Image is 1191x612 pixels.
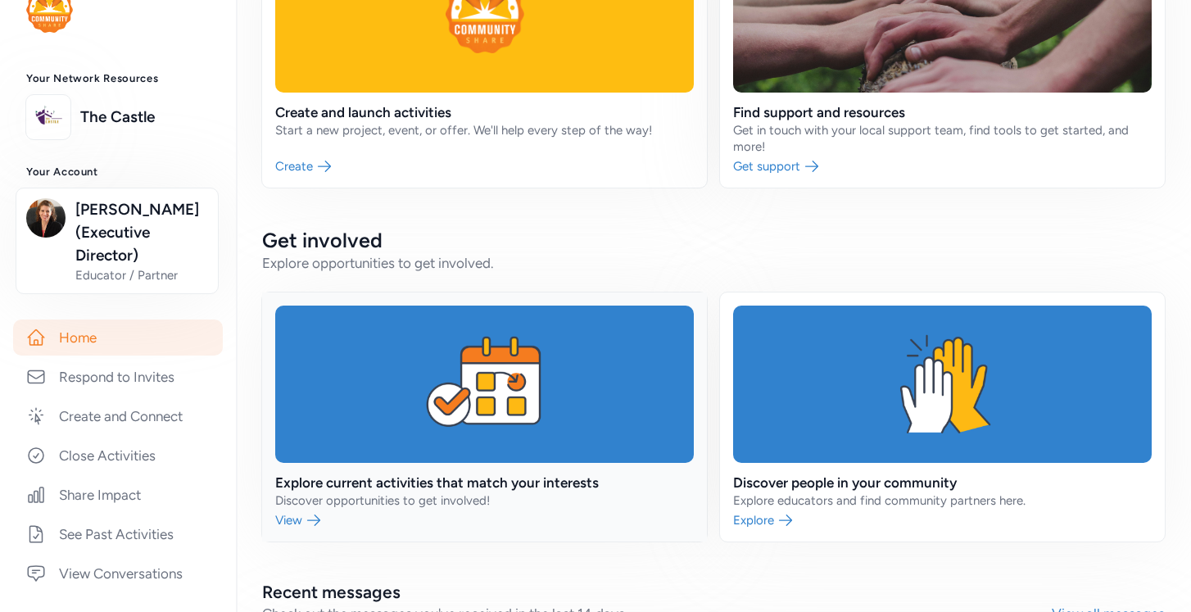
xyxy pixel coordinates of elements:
img: logo [30,99,66,135]
a: Respond to Invites [13,359,223,395]
a: Share Impact [13,477,223,513]
h2: Get involved [262,227,1165,253]
h3: Your Network Resources [26,72,210,85]
a: Home [13,320,223,356]
h3: Your Account [26,165,210,179]
div: Explore opportunities to get involved. [262,253,1165,273]
button: [PERSON_NAME] (Executive Director)Educator / Partner [16,188,219,294]
span: Educator / Partner [75,267,208,283]
h2: Recent messages [262,581,1052,604]
a: The Castle [80,106,210,129]
span: [PERSON_NAME] (Executive Director) [75,198,208,267]
a: Create and Connect [13,398,223,434]
a: Close Activities [13,437,223,474]
a: View Conversations [13,555,223,592]
a: See Past Activities [13,516,223,552]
